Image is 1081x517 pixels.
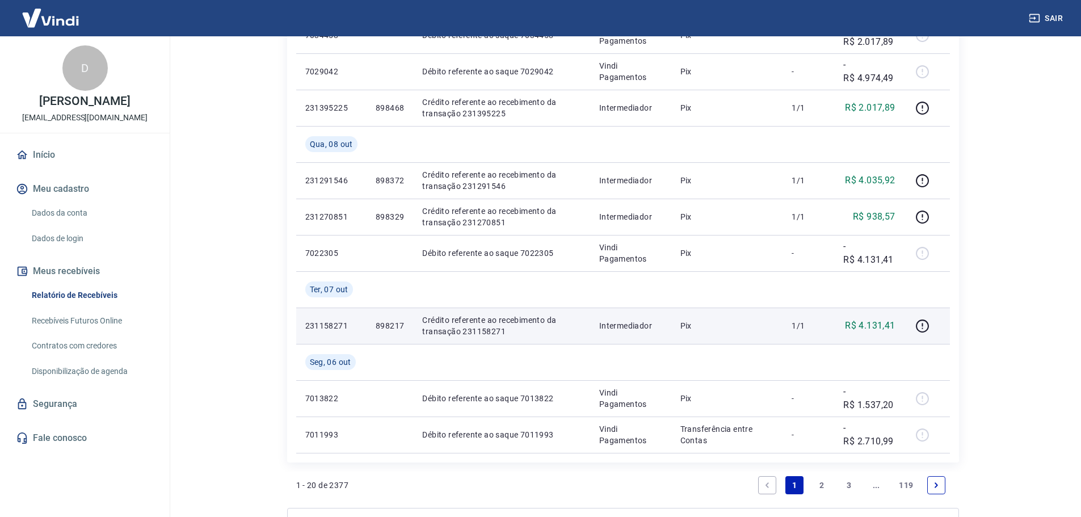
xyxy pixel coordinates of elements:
p: 7022305 [305,247,357,259]
p: 231158271 [305,320,357,331]
p: Débito referente ao saque 7011993 [422,429,581,440]
a: Next page [927,476,945,494]
p: - [792,247,825,259]
p: 7011993 [305,429,357,440]
a: Page 1 is your current page [785,476,804,494]
p: Pix [680,320,774,331]
p: R$ 4.035,92 [845,174,895,187]
p: Intermediador [599,320,662,331]
p: 1/1 [792,320,825,331]
p: Crédito referente ao recebimento da transação 231291546 [422,169,581,192]
a: Recebíveis Futuros Online [27,309,156,333]
a: Jump forward [867,476,885,494]
p: -R$ 2.710,99 [843,421,895,448]
p: [PERSON_NAME] [39,95,130,107]
p: -R$ 4.131,41 [843,239,895,267]
button: Sair [1027,8,1067,29]
p: Intermediador [599,175,662,186]
p: -R$ 4.974,49 [843,58,895,85]
a: Fale conosco [14,426,156,451]
p: Intermediador [599,211,662,222]
p: Intermediador [599,102,662,114]
a: Previous page [758,476,776,494]
p: Pix [680,247,774,259]
a: Contratos com credores [27,334,156,358]
p: Pix [680,66,774,77]
button: Meu cadastro [14,176,156,201]
a: Relatório de Recebíveis [27,284,156,307]
a: Page 3 [840,476,858,494]
ul: Pagination [754,472,949,499]
p: [EMAIL_ADDRESS][DOMAIN_NAME] [22,112,148,124]
p: -R$ 1.537,20 [843,385,895,412]
p: 898468 [376,102,404,114]
a: Segurança [14,392,156,417]
p: Pix [680,393,774,404]
p: Vindi Pagamentos [599,387,662,410]
p: R$ 938,57 [853,210,895,224]
p: 898329 [376,211,404,222]
span: Qua, 08 out [310,138,353,150]
a: Dados de login [27,227,156,250]
a: Dados da conta [27,201,156,225]
p: 231291546 [305,175,357,186]
a: Page 2 [813,476,831,494]
span: Seg, 06 out [310,356,351,368]
img: Vindi [14,1,87,35]
p: 1 - 20 de 2377 [296,480,349,491]
p: Vindi Pagamentos [599,242,662,264]
p: R$ 2.017,89 [845,101,895,115]
p: Débito referente ao saque 7029042 [422,66,581,77]
a: Início [14,142,156,167]
p: Débito referente ao saque 7022305 [422,247,581,259]
p: Débito referente ao saque 7013822 [422,393,581,404]
p: Crédito referente ao recebimento da transação 231395225 [422,96,581,119]
span: Ter, 07 out [310,284,348,295]
p: 7029042 [305,66,357,77]
p: Pix [680,175,774,186]
p: 898217 [376,320,404,331]
p: Vindi Pagamentos [599,60,662,83]
div: D [62,45,108,91]
p: 231270851 [305,211,357,222]
p: - [792,429,825,440]
button: Meus recebíveis [14,259,156,284]
p: 1/1 [792,102,825,114]
p: Pix [680,102,774,114]
a: Page 119 [894,476,918,494]
p: 898372 [376,175,404,186]
p: Crédito referente ao recebimento da transação 231270851 [422,205,581,228]
a: Disponibilização de agenda [27,360,156,383]
p: - [792,393,825,404]
p: 231395225 [305,102,357,114]
p: Crédito referente ao recebimento da transação 231158271 [422,314,581,337]
p: Vindi Pagamentos [599,423,662,446]
p: Transferência entre Contas [680,423,774,446]
p: Pix [680,211,774,222]
p: 1/1 [792,211,825,222]
p: R$ 4.131,41 [845,319,895,333]
p: - [792,66,825,77]
p: 1/1 [792,175,825,186]
p: 7013822 [305,393,357,404]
